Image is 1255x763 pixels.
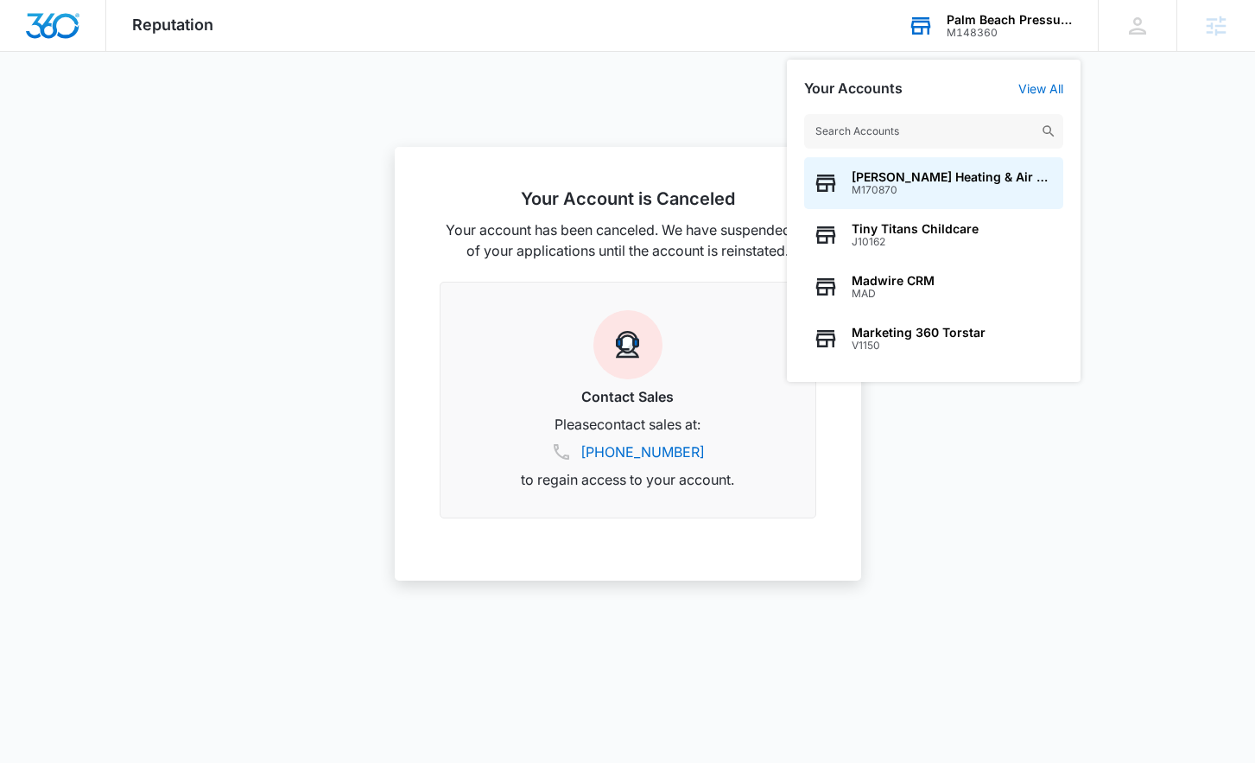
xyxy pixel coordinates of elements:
img: logo_orange.svg [28,28,41,41]
p: Your account has been canceled. We have suspended all of your applications until the account is r... [440,219,816,261]
span: Tiny Titans Childcare [852,222,979,236]
h3: Contact Sales [461,386,795,407]
span: Marketing 360 Torstar [852,326,986,340]
span: MAD [852,288,935,300]
span: M170870 [852,184,1055,196]
h2: Your Account is Canceled [440,188,816,209]
button: Marketing 360 TorstarV1150 [804,313,1063,365]
div: account id [947,27,1073,39]
img: website_grey.svg [28,45,41,59]
span: J10162 [852,236,979,248]
span: V1150 [852,340,986,352]
h2: Your Accounts [804,80,903,97]
a: View All [1018,81,1063,96]
div: v 4.0.25 [48,28,85,41]
button: Tiny Titans ChildcareJ10162 [804,209,1063,261]
button: [PERSON_NAME] Heating & Air ConditioningM170870 [804,157,1063,209]
a: [PHONE_NUMBER] [580,442,705,462]
span: Madwire CRM [852,274,935,288]
button: Madwire CRMMAD [804,261,1063,313]
input: Search Accounts [804,114,1063,149]
span: [PERSON_NAME] Heating & Air Conditioning [852,170,1055,184]
div: Keywords by Traffic [191,102,291,113]
div: Domain Overview [66,102,155,113]
div: Domain: [DOMAIN_NAME] [45,45,190,59]
p: Please contact sales at: to regain access to your account. [461,414,795,490]
span: Reputation [132,16,213,34]
div: account name [947,13,1073,27]
img: tab_domain_overview_orange.svg [47,100,60,114]
img: tab_keywords_by_traffic_grey.svg [172,100,186,114]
